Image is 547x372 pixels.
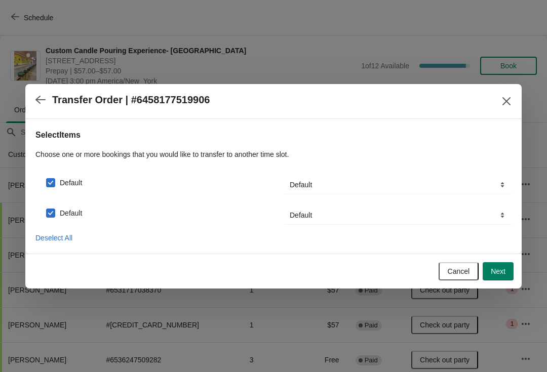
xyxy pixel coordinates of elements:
[60,178,82,188] span: Default
[60,208,82,218] span: Default
[491,267,505,275] span: Next
[497,92,516,110] button: Close
[448,267,470,275] span: Cancel
[439,262,479,280] button: Cancel
[35,129,512,141] h2: Select Items
[483,262,514,280] button: Next
[52,94,210,106] h2: Transfer Order | #6458177519906
[35,234,72,242] span: Deselect All
[35,149,512,159] p: Choose one or more bookings that you would like to transfer to another time slot.
[31,229,76,247] button: Deselect All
